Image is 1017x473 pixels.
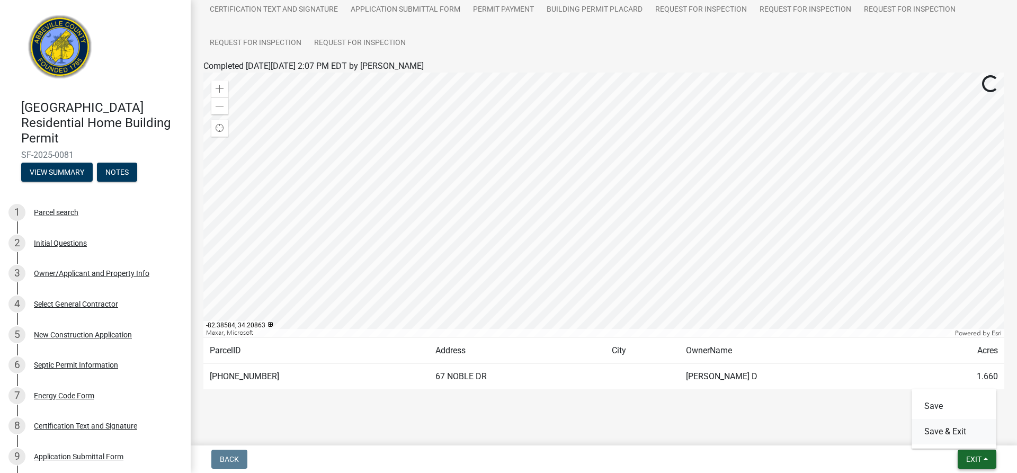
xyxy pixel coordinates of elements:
[680,364,911,390] td: [PERSON_NAME] D
[34,300,118,308] div: Select General Contractor
[958,450,996,469] button: Exit
[912,419,996,444] button: Save & Exit
[34,361,118,369] div: Septic Permit Information
[203,338,429,364] td: ParcelID
[203,364,429,390] td: [PHONE_NUMBER]
[220,455,239,463] span: Back
[34,270,149,277] div: Owner/Applicant and Property Info
[21,150,169,160] span: SF-2025-0081
[680,338,911,364] td: OwnerName
[912,394,996,419] button: Save
[952,329,1004,337] div: Powered by
[8,326,25,343] div: 5
[34,453,123,460] div: Application Submittal Form
[34,331,132,338] div: New Construction Application
[97,169,137,177] wm-modal-confirm: Notes
[211,81,228,97] div: Zoom in
[203,61,424,71] span: Completed [DATE][DATE] 2:07 PM EDT by [PERSON_NAME]
[97,163,137,182] button: Notes
[211,120,228,137] div: Find my location
[308,26,412,60] a: Request for Inspection
[8,387,25,404] div: 7
[966,455,982,463] span: Exit
[21,100,182,146] h4: [GEOGRAPHIC_DATA] Residential Home Building Permit
[912,389,996,449] div: Exit
[34,392,94,399] div: Energy Code Form
[992,329,1002,337] a: Esri
[429,364,605,390] td: 67 NOBLE DR
[21,169,93,177] wm-modal-confirm: Summary
[8,265,25,282] div: 3
[203,26,308,60] a: Request for Inspection
[8,448,25,465] div: 9
[21,163,93,182] button: View Summary
[34,239,87,247] div: Initial Questions
[8,417,25,434] div: 8
[8,356,25,373] div: 6
[605,338,680,364] td: City
[8,296,25,313] div: 4
[911,364,1004,390] td: 1.660
[8,235,25,252] div: 2
[34,209,78,216] div: Parcel search
[211,450,247,469] button: Back
[911,338,1004,364] td: Acres
[34,422,137,430] div: Certification Text and Signature
[429,338,605,364] td: Address
[203,329,952,337] div: Maxar, Microsoft
[8,204,25,221] div: 1
[211,97,228,114] div: Zoom out
[21,11,99,89] img: Abbeville County, South Carolina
